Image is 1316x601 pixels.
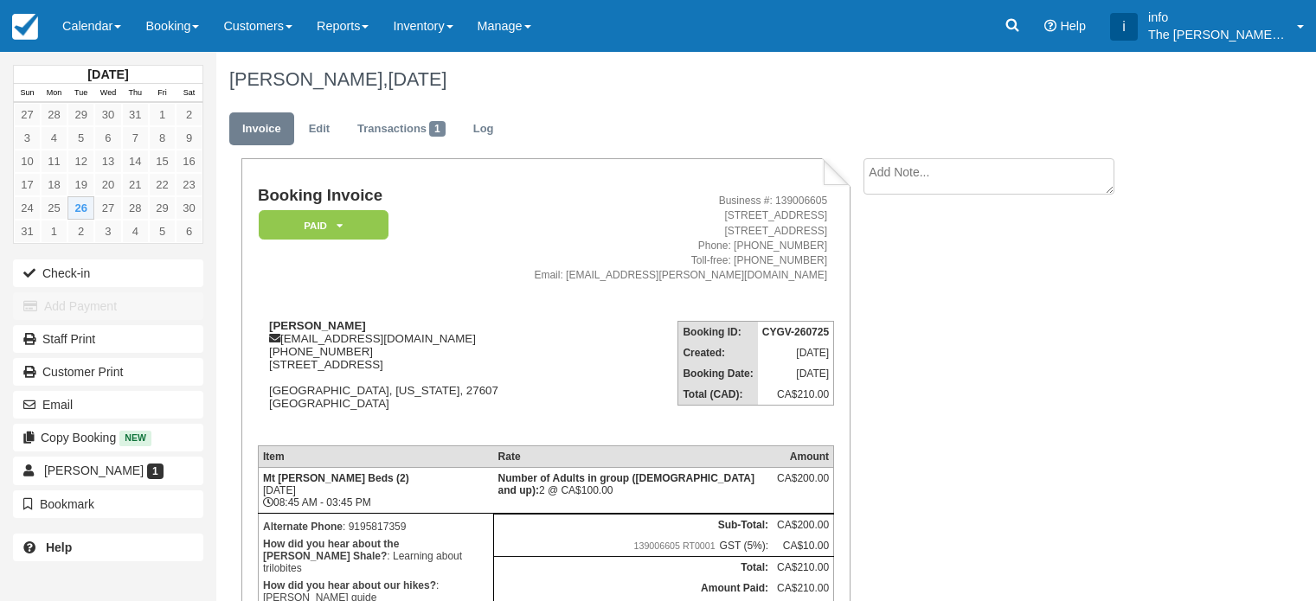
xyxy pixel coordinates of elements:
th: Amount Paid: [494,578,773,598]
strong: CYGV-260725 [762,326,829,338]
a: 15 [149,150,176,173]
th: Tue [67,84,94,103]
p: info [1148,9,1287,26]
th: Sub-Total: [494,514,773,535]
i: Help [1044,20,1056,32]
a: 26 [67,196,94,220]
a: 13 [94,150,121,173]
a: 10 [14,150,41,173]
span: 1 [147,464,164,479]
a: Paid [258,209,382,241]
button: Email [13,391,203,419]
th: Thu [122,84,149,103]
a: 21 [122,173,149,196]
a: 27 [14,103,41,126]
strong: Number of Adults in group (19 years old and up) [498,472,754,496]
th: Rate [494,445,773,467]
div: [EMAIL_ADDRESS][DOMAIN_NAME] [PHONE_NUMBER] [STREET_ADDRESS] [GEOGRAPHIC_DATA], [US_STATE], 27607... [258,319,511,432]
td: CA$210.00 [773,578,834,598]
span: [DATE] [388,68,446,90]
th: Sat [176,84,202,103]
a: 9 [176,126,202,150]
a: 29 [67,103,94,126]
a: Log [460,112,507,146]
b: Help [46,540,72,554]
span: 139006605 RT0001 [630,536,720,555]
address: Business #: 139006605 [STREET_ADDRESS] [STREET_ADDRESS] Phone: [PHONE_NUMBER] Toll-free: [PHONE_N... [518,194,828,283]
a: 5 [67,126,94,150]
button: Check-in [13,259,203,287]
em: Paid [259,210,388,240]
td: 2 @ CA$100.00 [494,467,773,513]
a: 4 [41,126,67,150]
strong: [DATE] [87,67,128,81]
a: 6 [176,220,202,243]
a: 19 [67,173,94,196]
a: 6 [94,126,121,150]
p: : 9195817359 [263,518,489,535]
div: i [1110,13,1138,41]
a: 1 [41,220,67,243]
td: CA$210.00 [758,384,834,406]
th: Amount [773,445,834,467]
a: Edit [296,112,343,146]
a: 2 [176,103,202,126]
a: [PERSON_NAME] 1 [13,457,203,484]
a: 31 [122,103,149,126]
div: CA$200.00 [777,472,829,498]
a: 5 [149,220,176,243]
th: Booking ID: [678,322,758,343]
td: [DATE] [758,342,834,363]
th: Booking Date: [678,363,758,384]
a: 24 [14,196,41,220]
a: 25 [41,196,67,220]
a: 1 [149,103,176,126]
span: New [119,431,151,445]
td: CA$200.00 [773,514,834,535]
strong: [PERSON_NAME] [269,319,366,332]
td: [DATE] 08:45 AM - 03:45 PM [258,467,493,513]
td: GST (5%): [494,535,773,557]
p: The [PERSON_NAME] Shale Geoscience Foundation [1148,26,1287,43]
a: 30 [176,196,202,220]
a: 31 [14,220,41,243]
a: 16 [176,150,202,173]
button: Copy Booking New [13,424,203,451]
a: 28 [122,196,149,220]
a: 11 [41,150,67,173]
button: Bookmark [13,490,203,518]
span: [PERSON_NAME] [44,464,144,477]
a: 30 [94,103,121,126]
th: Item [258,445,493,467]
th: Mon [41,84,67,103]
a: 22 [149,173,176,196]
strong: Mt [PERSON_NAME] Beds (2) [263,472,409,484]
th: Total: [494,556,773,578]
th: Created: [678,342,758,363]
h1: [PERSON_NAME], [229,69,1191,90]
a: Invoice [229,112,294,146]
a: 8 [149,126,176,150]
a: Transactions1 [344,112,459,146]
a: 12 [67,150,94,173]
a: 7 [122,126,149,150]
a: 18 [41,173,67,196]
th: Sun [14,84,41,103]
th: Wed [94,84,121,103]
a: 3 [94,220,121,243]
a: 29 [149,196,176,220]
a: 3 [14,126,41,150]
th: Total (CAD): [678,384,758,406]
a: 2 [67,220,94,243]
td: CA$10.00 [773,535,834,557]
a: Help [13,534,203,561]
a: Customer Print [13,358,203,386]
a: 17 [14,173,41,196]
a: 14 [122,150,149,173]
h1: Booking Invoice [258,187,511,205]
a: 27 [94,196,121,220]
td: [DATE] [758,363,834,384]
span: 1 [429,121,446,137]
strong: How did you hear about our hikes? [263,579,436,591]
a: 4 [122,220,149,243]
